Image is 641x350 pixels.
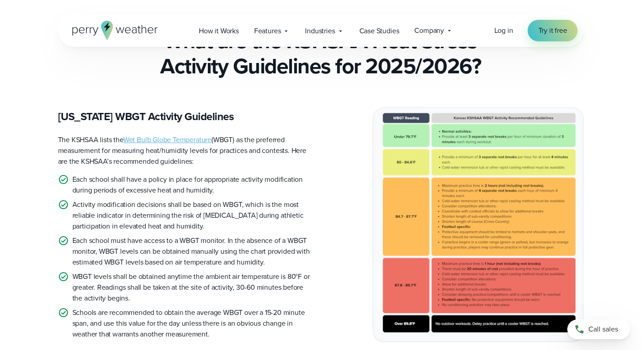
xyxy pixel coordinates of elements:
p: Each school must have access to a WBGT monitor. In the absence of a WBGT monitor, WBGT levels can... [72,235,314,268]
p: WBGT levels shall be obtained anytime the ambient air temperature is 80°F or greater. Readings sh... [72,271,314,304]
a: Log in [494,25,513,36]
img: Kansas KSHSAA WBGT [373,108,583,341]
a: Try it free [528,20,578,41]
span: Industries [305,26,335,36]
a: Call sales [567,319,630,339]
a: Case Studies [352,22,407,40]
span: Try it free [538,25,567,36]
span: Company [414,25,444,36]
span: How it Works [199,26,239,36]
a: How it Works [191,22,247,40]
span: Case Studies [359,26,399,36]
a: Wet Bulb Globe Temperature [123,135,211,145]
span: Features [254,26,281,36]
span: The KSHSAA lists the (WBGT) as the preferred measurement for measuring heat/humidity levels for p... [58,135,306,166]
p: Each school shall have a policy in place for appropriate activity modification during periods of ... [72,174,314,196]
h3: [US_STATE] WBGT Activity Guidelines [58,109,314,124]
p: Schools are recommended to obtain the average WBGT over a 15-20 minute span, and use this value f... [72,307,314,340]
span: Call sales [588,324,618,335]
p: Activity modification decisions shall be based on WBGT, which is the most reliable indicator in d... [72,199,314,232]
h2: What are the KSHSAA Heat Stress Activity Guidelines for 2025/2026? [58,28,583,79]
